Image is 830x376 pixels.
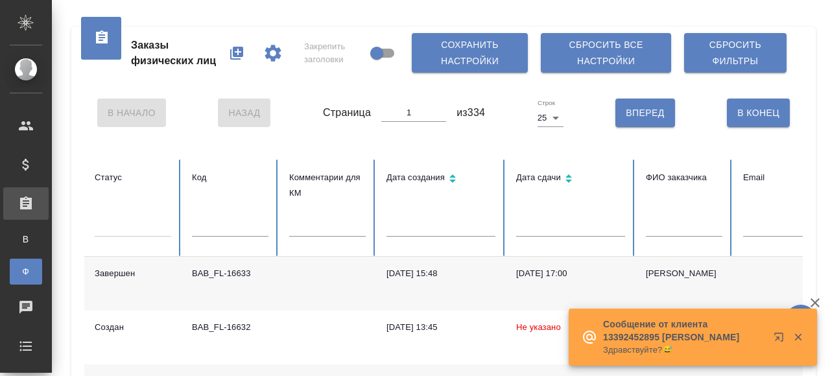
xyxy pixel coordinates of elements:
button: Открыть в новой вкладке [766,324,797,355]
span: Закрепить заголовки [304,40,364,66]
button: Сбросить фильтры [684,33,787,73]
span: Вперед [626,105,664,121]
button: Создать [221,38,252,69]
span: из 334 [456,105,485,121]
div: BAB_FL-16633 [192,267,268,280]
p: Здравствуйте?😅 [603,344,765,357]
span: Страница [323,105,371,121]
span: В Конец [737,105,779,121]
div: ФИО заказчика [646,170,722,185]
a: В [10,226,42,252]
div: Комментарии для КМ [289,170,366,201]
div: BAB_FL-16632 [192,321,268,334]
span: Сбросить все настройки [551,37,660,69]
button: Сохранить настройки [412,33,528,73]
p: Сообщение от клиента 13392452895 [PERSON_NAME] [603,318,765,344]
label: Строк [538,100,555,106]
div: Код [192,170,268,185]
div: Создан [95,321,171,334]
span: В [16,233,36,246]
span: Заказы физических лиц [131,38,221,69]
span: Сбросить фильтры [694,37,776,69]
div: [DATE] 13:45 [386,321,495,334]
button: Вперед [615,99,674,127]
div: [DATE] 15:48 [386,267,495,280]
div: 25 [538,109,563,127]
div: Сортировка [386,170,495,189]
button: В Конец [727,99,790,127]
span: Сохранить настройки [422,37,518,69]
div: [DATE] 17:00 [516,267,625,280]
div: Сортировка [516,170,625,189]
div: Завершен [95,267,171,280]
a: Ф [10,259,42,285]
button: 🙏 [785,305,817,337]
span: Ф [16,265,36,278]
div: Email [743,170,820,185]
div: [PERSON_NAME] [646,267,722,280]
button: Закрыть [785,331,811,343]
div: Статус [95,170,171,185]
button: Сбросить все настройки [541,33,670,73]
span: Не указано [516,322,561,332]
